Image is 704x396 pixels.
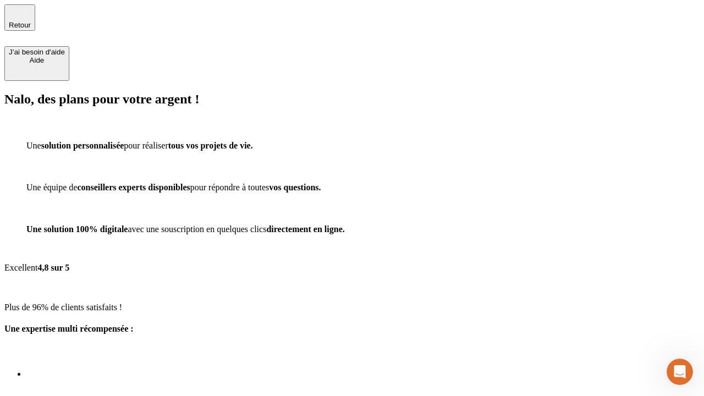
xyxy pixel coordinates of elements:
span: Retour [9,21,31,29]
p: Plus de 96% de clients satisfaits ! [4,286,700,296]
span: avec une souscription en quelques clics [128,211,266,221]
button: J’ai besoin d'aideAide [4,46,69,81]
img: Best savings advice award [26,329,128,339]
span: 4,8 sur 5 [37,249,69,258]
img: Google Review [4,230,68,240]
span: Une solution 100% digitale [26,211,128,221]
img: checkmark [26,155,74,165]
span: Une équipe de [26,174,77,183]
div: J’ai besoin d'aide [9,48,65,56]
img: Best savings advice award [26,339,128,349]
img: checkmark [26,193,74,202]
span: solution personnalisée [41,136,124,146]
h4: Une expertise multi récompensée : [4,307,700,317]
span: conseillers experts disponibles [77,174,190,183]
span: tous vos projets de vie. [168,136,253,146]
span: directement en ligne. [266,211,344,221]
span: pour réaliser [124,136,168,146]
iframe: Intercom live chat [667,359,693,385]
div: Aide [9,56,65,64]
img: checkmark [26,118,74,128]
img: Best savings advice award [26,349,58,380]
span: vos questions. [269,174,321,183]
span: Excellent [4,249,37,258]
img: reviews stars [4,267,59,277]
button: Retour [4,4,35,31]
span: Une [26,136,41,146]
span: pour répondre à toutes [190,174,269,183]
h2: Nalo, des plans pour votre argent ! [4,92,700,107]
